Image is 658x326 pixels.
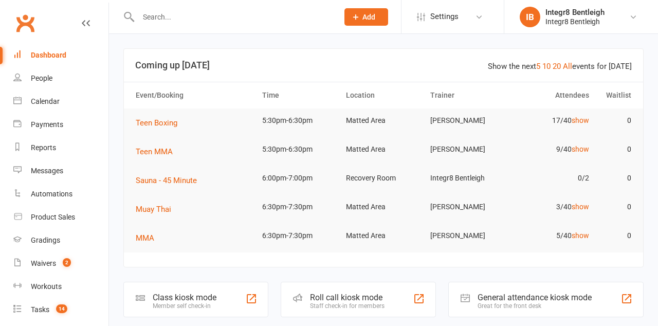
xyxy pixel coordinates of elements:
[31,190,72,198] div: Automations
[478,302,592,310] div: Great for the front desk
[135,10,331,24] input: Search...
[310,302,385,310] div: Staff check-in for members
[31,167,63,175] div: Messages
[426,195,510,219] td: [PERSON_NAME]
[509,195,594,219] td: 3/40
[344,8,388,26] button: Add
[542,62,551,71] a: 10
[136,147,173,156] span: Teen MMA
[341,82,426,108] th: Location
[258,108,342,133] td: 5:30pm-6:30pm
[136,205,171,214] span: Muay Thai
[341,224,426,248] td: Matted Area
[13,67,108,90] a: People
[509,224,594,248] td: 5/40
[13,113,108,136] a: Payments
[310,293,385,302] div: Roll call kiosk mode
[509,137,594,161] td: 9/40
[426,108,510,133] td: [PERSON_NAME]
[31,259,56,267] div: Waivers
[341,195,426,219] td: Matted Area
[31,51,66,59] div: Dashboard
[341,137,426,161] td: Matted Area
[572,145,589,153] a: show
[136,176,197,185] span: Sauna - 45 Minute
[63,258,71,267] span: 2
[31,236,60,244] div: Gradings
[135,60,632,70] h3: Coming up [DATE]
[13,229,108,252] a: Gradings
[594,137,636,161] td: 0
[136,118,177,128] span: Teen Boxing
[258,82,342,108] th: Time
[13,252,108,275] a: Waivers 2
[430,5,459,28] span: Settings
[12,10,38,36] a: Clubworx
[572,203,589,211] a: show
[426,137,510,161] td: [PERSON_NAME]
[31,120,63,129] div: Payments
[13,206,108,229] a: Product Sales
[153,293,216,302] div: Class kiosk mode
[572,116,589,124] a: show
[478,293,592,302] div: General attendance kiosk mode
[13,90,108,113] a: Calendar
[136,232,161,244] button: MMA
[13,275,108,298] a: Workouts
[153,302,216,310] div: Member self check-in
[509,108,594,133] td: 17/40
[426,82,510,108] th: Trainer
[31,143,56,152] div: Reports
[56,304,67,313] span: 14
[258,137,342,161] td: 5:30pm-6:30pm
[362,13,375,21] span: Add
[258,195,342,219] td: 6:30pm-7:30pm
[594,82,636,108] th: Waitlist
[131,82,258,108] th: Event/Booking
[13,136,108,159] a: Reports
[594,166,636,190] td: 0
[31,305,49,314] div: Tasks
[13,159,108,183] a: Messages
[13,44,108,67] a: Dashboard
[13,183,108,206] a: Automations
[31,97,60,105] div: Calendar
[258,166,342,190] td: 6:00pm-7:00pm
[258,224,342,248] td: 6:30pm-7:30pm
[136,174,204,187] button: Sauna - 45 Minute
[13,298,108,321] a: Tasks 14
[594,108,636,133] td: 0
[509,166,594,190] td: 0/2
[426,166,510,190] td: Integr8 Bentleigh
[341,166,426,190] td: Recovery Room
[536,62,540,71] a: 5
[553,62,561,71] a: 20
[136,203,178,215] button: Muay Thai
[594,224,636,248] td: 0
[572,231,589,240] a: show
[136,146,180,158] button: Teen MMA
[136,233,154,243] span: MMA
[594,195,636,219] td: 0
[31,74,52,82] div: People
[520,7,540,27] div: IB
[563,62,572,71] a: All
[509,82,594,108] th: Attendees
[31,282,62,291] div: Workouts
[31,213,75,221] div: Product Sales
[136,117,185,129] button: Teen Boxing
[488,60,632,73] div: Show the next events for [DATE]
[426,224,510,248] td: [PERSON_NAME]
[341,108,426,133] td: Matted Area
[545,8,605,17] div: Integr8 Bentleigh
[545,17,605,26] div: Integr8 Bentleigh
